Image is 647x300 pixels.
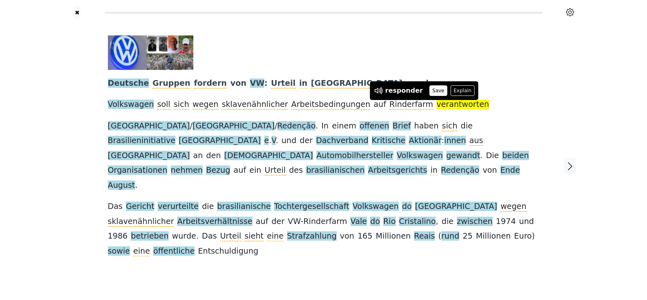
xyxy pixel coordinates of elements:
[429,85,447,96] button: Save
[441,217,453,227] span: die
[269,136,271,146] span: .
[360,121,389,131] span: offenen
[316,151,393,161] span: Automobilhersteller
[316,121,318,131] span: .
[108,121,190,131] span: [GEOGRAPHIC_DATA]
[135,180,138,191] span: .
[250,78,264,89] span: VW
[108,78,149,89] span: Deutsche
[249,165,261,175] span: ein
[193,151,203,161] span: an
[274,121,277,131] span: /
[220,231,241,241] span: Urteil
[414,231,435,241] span: Reais
[444,136,466,146] span: innen
[157,100,170,110] span: soll
[190,121,192,131] span: /
[108,151,190,161] span: [GEOGRAPHIC_DATA]
[277,121,316,131] span: Redenção
[276,136,278,146] span: .
[108,246,130,257] span: sowie
[224,151,313,161] span: [DEMOGRAPHIC_DATA]
[193,121,275,131] span: [GEOGRAPHIC_DATA]
[446,151,480,161] span: gewandt
[457,217,493,227] span: zwischen
[430,165,438,176] span: in
[438,231,441,241] span: (
[441,165,479,176] span: Redenção
[374,100,386,110] span: auf
[281,136,296,145] span: und
[414,121,439,130] span: haben
[179,136,261,146] span: [GEOGRAPHIC_DATA]
[274,202,349,212] span: Tochtergesellschaft
[193,100,219,110] span: wegen
[177,217,252,227] span: Arbeitsverhältnisse
[486,151,499,161] span: Die
[316,136,368,146] span: Dachverband
[108,231,128,241] span: 1986
[441,136,444,146] span: :
[476,231,511,241] span: Millionen
[202,231,217,241] span: Das
[500,202,526,212] span: wegen
[402,202,412,212] span: do
[368,165,427,176] span: Arbeitsgerichts
[272,217,285,226] span: der
[483,165,497,176] span: von
[321,121,329,131] span: In
[289,165,303,176] span: des
[372,136,406,146] span: Kritische
[234,165,246,176] span: auf
[265,165,286,176] span: Urteil
[108,100,154,110] span: Volkswagen
[217,202,271,212] span: brasilianische
[133,246,150,257] span: eine
[272,136,276,146] span: V
[245,231,264,241] span: sieht
[299,78,307,89] span: in
[480,151,483,161] span: .
[291,100,370,110] span: Arbeitsbedingungen
[108,180,135,191] span: August
[519,217,534,226] span: und
[532,231,535,241] span: )
[383,217,395,227] span: Rio
[267,231,283,241] span: eine
[264,78,268,89] span: :
[436,100,489,110] span: verantworten
[194,78,227,89] span: fordern
[442,121,457,131] span: sich
[196,231,199,241] span: .
[172,231,196,241] span: wurde
[311,78,403,89] span: [GEOGRAPHIC_DATA]
[332,121,356,131] span: einem
[74,7,81,19] button: ✖
[171,165,203,176] span: nehmen
[158,202,198,212] span: verurteilte
[108,217,174,227] span: sklavenähnlicher
[108,136,175,146] span: Brasilieninitiative
[271,78,296,89] span: Urteil
[108,35,193,70] img: 2023_foto_kampagne_volkswagen.jpeg
[385,86,423,96] div: responder
[222,100,288,110] span: sklavenähnlicher
[340,231,354,241] span: von
[300,136,313,145] span: der
[406,78,458,89] span: anerkennen
[451,85,475,96] button: Explain
[397,151,443,161] span: Volkswagen
[206,165,230,176] span: Bezug
[441,231,459,241] span: rund
[357,231,373,241] span: 165
[230,78,246,89] span: von
[288,217,347,227] span: VW-Rinderfarm
[351,217,367,227] span: Vale
[306,165,365,176] span: brasilianischen
[126,202,154,212] span: Gericht
[206,151,221,161] span: den
[463,231,472,241] span: 25
[496,217,516,227] span: 1974
[108,202,123,211] span: Das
